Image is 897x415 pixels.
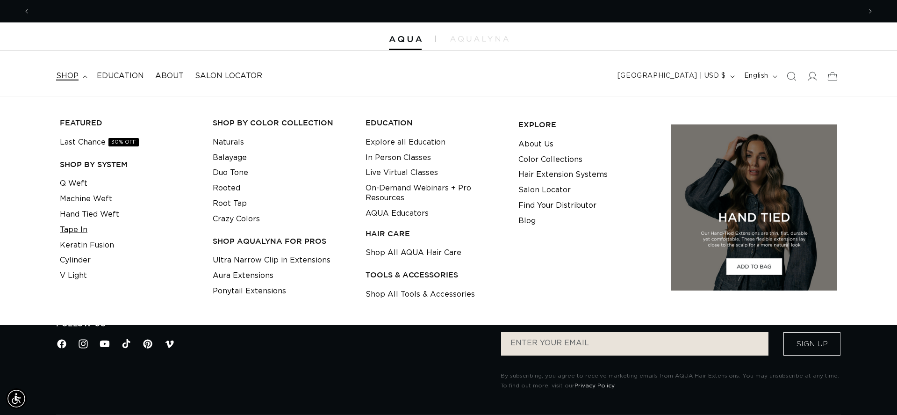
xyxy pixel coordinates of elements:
[213,181,240,196] a: Rooted
[6,388,27,409] div: Accessibility Menu
[366,118,504,128] h3: EDUCATION
[213,268,273,284] a: Aura Extensions
[781,66,802,87] summary: Search
[60,191,112,207] a: Machine Weft
[60,222,87,238] a: Tape In
[518,120,657,130] h3: EXPLORE
[739,67,781,85] button: English
[518,198,596,213] a: Find Your Distributor
[366,150,431,166] a: In Person Classes
[860,2,881,20] button: Next announcement
[518,182,571,198] a: Salon Locator
[518,167,608,182] a: Hair Extension Systems
[574,383,615,388] a: Privacy Policy
[366,287,475,302] a: Shop All Tools & Accessories
[108,138,139,146] span: 30% OFF
[744,71,768,81] span: English
[501,332,768,356] input: ENTER YOUR EMAIL
[16,2,37,20] button: Previous announcement
[60,118,198,128] h3: FEATURED
[213,236,351,246] h3: Shop AquaLyna for Pros
[50,66,91,87] summary: shop
[60,268,87,284] a: V Light
[366,135,445,150] a: Explore all Education
[213,284,286,299] a: Ponytail Extensions
[213,165,248,181] a: Duo Tone
[155,71,184,81] span: About
[213,196,247,211] a: Root Tap
[518,152,582,167] a: Color Collections
[213,253,330,268] a: Ultra Narrow Clip in Extensions
[366,165,438,181] a: Live Virtual Classes
[213,118,351,128] h3: Shop by Color Collection
[60,176,87,191] a: Q Weft
[366,229,504,239] h3: HAIR CARE
[60,160,198,169] h3: SHOP BY SYSTEM
[617,71,726,81] span: [GEOGRAPHIC_DATA] | USD $
[213,150,247,166] a: Balayage
[91,66,150,87] a: Education
[518,137,553,152] a: About Us
[195,71,262,81] span: Salon Locator
[97,71,144,81] span: Education
[783,332,840,356] button: Sign Up
[518,213,536,229] a: Blog
[189,66,268,87] a: Salon Locator
[612,67,739,85] button: [GEOGRAPHIC_DATA] | USD $
[501,371,841,391] p: By subscribing, you agree to receive marketing emails from AQUA Hair Extensions. You may unsubscr...
[213,135,244,150] a: Naturals
[60,207,119,222] a: Hand Tied Weft
[150,66,189,87] a: About
[366,206,429,221] a: AQUA Educators
[366,245,461,261] a: Shop All AQUA Hair Care
[60,238,114,253] a: Keratin Fusion
[389,36,422,43] img: Aqua Hair Extensions
[213,211,260,227] a: Crazy Colors
[60,135,139,150] a: Last Chance30% OFF
[56,71,79,81] span: shop
[450,36,509,42] img: aqualyna.com
[366,270,504,280] h3: TOOLS & ACCESSORIES
[60,253,91,268] a: Cylinder
[366,181,504,206] a: On-Demand Webinars + Pro Resources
